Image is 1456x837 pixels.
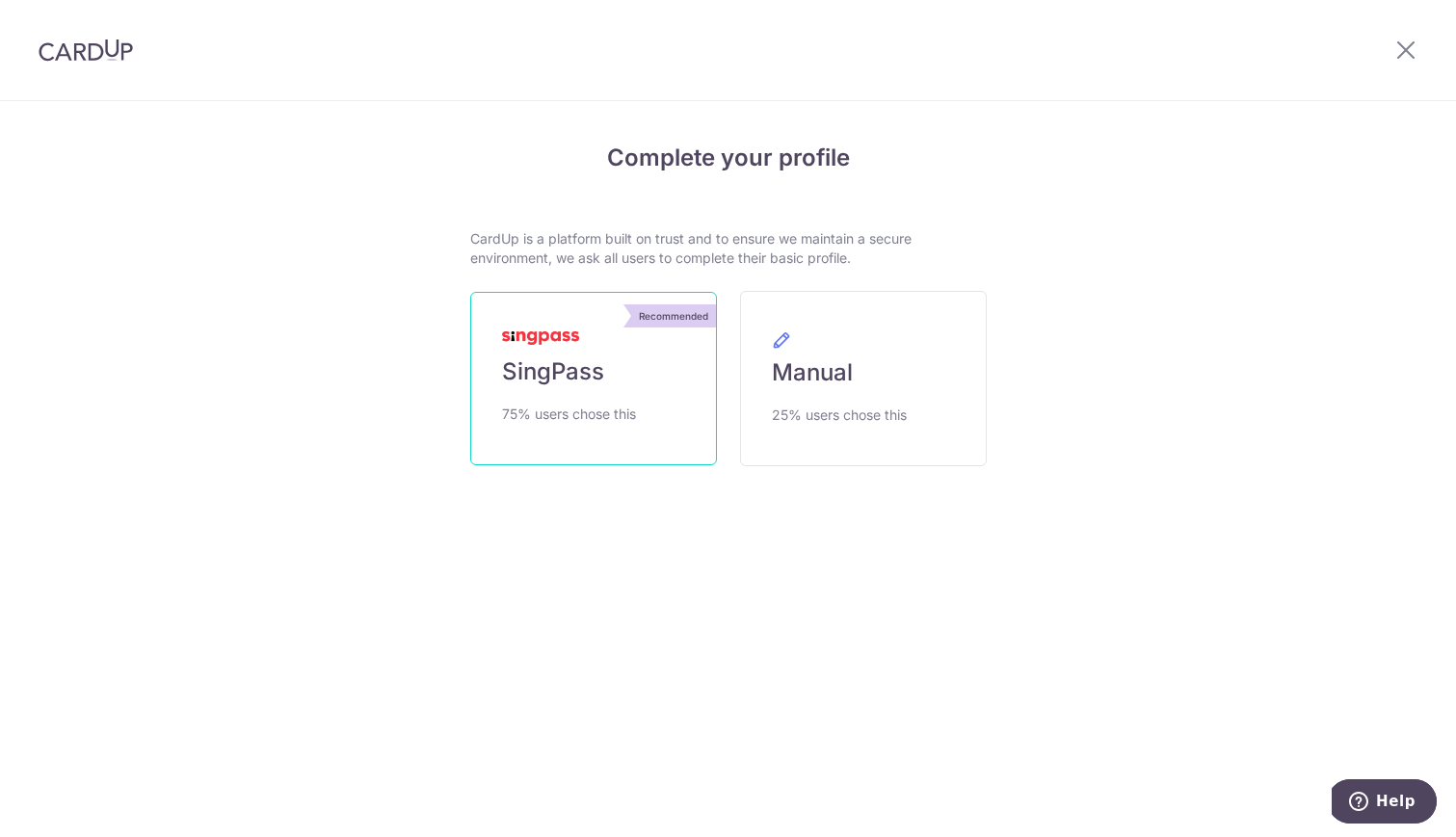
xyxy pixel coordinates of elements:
[631,304,716,327] div: Recommended
[44,13,84,31] span: Help
[502,403,636,426] span: 75% users chose this
[502,356,604,387] span: SingPass
[1332,779,1437,827] iframe: Opens a widget where you can find more information
[772,357,853,388] span: Manual
[39,39,133,62] img: CardUp
[502,331,579,345] img: MyInfoLogo
[470,229,987,268] p: CardUp is a platform built on trust and to ensure we maintain a secure environment, we ask all us...
[470,292,717,465] a: Recommended SingPass 75% users chose this
[470,141,987,175] h4: Complete your profile
[772,404,907,427] span: 25% users chose this
[740,291,987,466] a: Manual 25% users chose this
